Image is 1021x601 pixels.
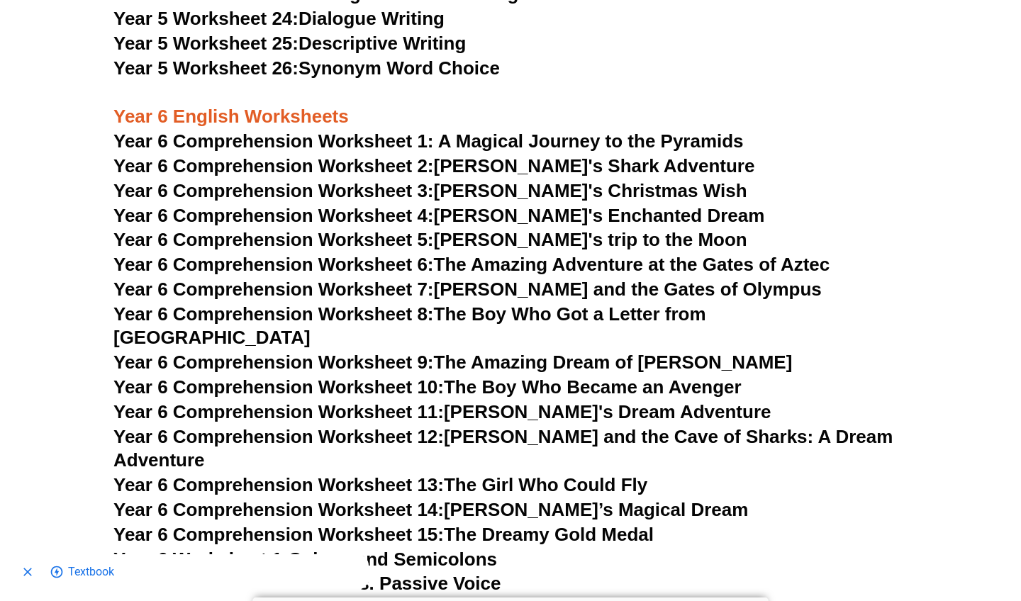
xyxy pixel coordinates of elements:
[113,57,299,79] span: Year 5 Worksheet 26:
[113,205,764,226] a: Year 6 Comprehension Worksheet 4:[PERSON_NAME]'s Enchanted Dream
[113,499,444,520] span: Year 6 Comprehension Worksheet 14:
[113,401,444,422] span: Year 6 Comprehension Worksheet 11:
[113,254,830,275] a: Year 6 Comprehension Worksheet 6:The Amazing Adventure at the Gates of Aztec
[113,426,444,447] span: Year 6 Comprehension Worksheet 12:
[113,155,754,176] a: Year 6 Comprehension Worksheet 2:[PERSON_NAME]'s Shark Adventure
[113,82,908,130] h3: Year 6 English Worksheets
[113,229,747,250] a: Year 6 Comprehension Worksheet 5:[PERSON_NAME]'s trip to the Moon
[113,352,434,373] span: Year 6 Comprehension Worksheet 9:
[113,254,434,275] span: Year 6 Comprehension Worksheet 6:
[113,205,434,226] span: Year 6 Comprehension Worksheet 4:
[113,130,744,152] a: Year 6 Comprehension Worksheet 1: A Magical Journey to the Pyramids
[113,376,742,398] a: Year 6 Comprehension Worksheet 10:The Boy Who Became an Avenger
[113,499,748,520] a: Year 6 Comprehension Worksheet 14:[PERSON_NAME]’s Magical Dream
[113,303,434,325] span: Year 6 Comprehension Worksheet 8:
[113,524,654,545] a: Year 6 Comprehension Worksheet 15:The Dreamy Gold Medal
[113,549,289,570] span: Year 6 Worksheet 1:
[113,180,434,201] span: Year 6 Comprehension Worksheet 3:
[113,8,445,29] a: Year 5 Worksheet 24:Dialogue Writing
[113,57,500,79] a: Year 5 Worksheet 26:Synonym Word Choice
[113,8,299,29] span: Year 5 Worksheet 24:
[21,565,35,579] svg: Close shopping anchor
[113,33,299,54] span: Year 5 Worksheet 25:
[113,229,434,250] span: Year 6 Comprehension Worksheet 5:
[113,279,822,300] a: Year 6 Comprehension Worksheet 7:[PERSON_NAME] and the Gates of Olympus
[113,279,434,300] span: Year 6 Comprehension Worksheet 7:
[68,556,114,585] span: Go to shopping options for Textbook
[113,155,434,176] span: Year 6 Comprehension Worksheet 2:
[113,303,706,349] a: Year 6 Comprehension Worksheet 8:The Boy Who Got a Letter from [GEOGRAPHIC_DATA]
[113,524,444,545] span: Year 6 Comprehension Worksheet 15:
[113,549,497,570] a: Year 6 Worksheet 1:Colons and Semicolons
[113,352,792,373] a: Year 6 Comprehension Worksheet 9:The Amazing Dream of [PERSON_NAME]
[113,33,466,54] a: Year 5 Worksheet 25:Descriptive Writing
[113,180,747,201] a: Year 6 Comprehension Worksheet 3:[PERSON_NAME]'s Christmas Wish
[113,376,444,398] span: Year 6 Comprehension Worksheet 10:
[778,441,1021,601] iframe: Chat Widget
[113,474,444,495] span: Year 6 Comprehension Worksheet 13:
[113,426,893,471] a: Year 6 Comprehension Worksheet 12:[PERSON_NAME] and the Cave of Sharks: A Dream Adventure
[113,401,771,422] a: Year 6 Comprehension Worksheet 11:[PERSON_NAME]'s Dream Adventure
[113,474,647,495] a: Year 6 Comprehension Worksheet 13:The Girl Who Could Fly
